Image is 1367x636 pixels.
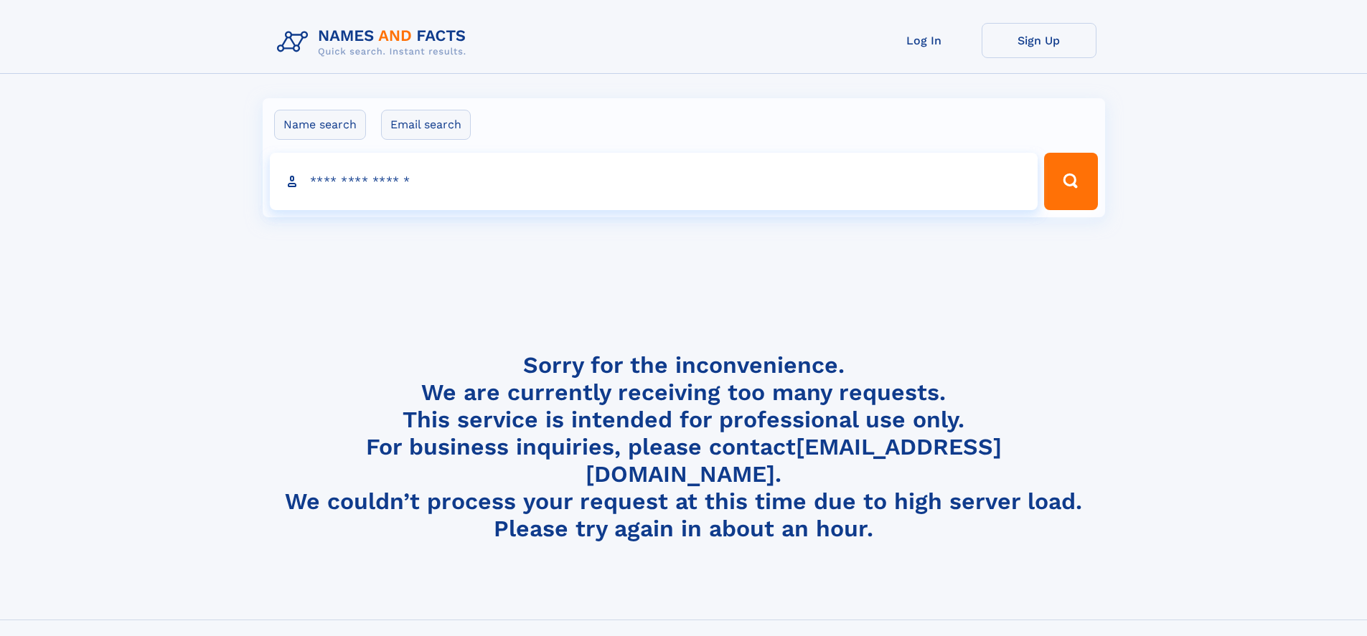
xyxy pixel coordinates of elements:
[381,110,471,140] label: Email search
[270,153,1038,210] input: search input
[274,110,366,140] label: Name search
[867,23,982,58] a: Log In
[1044,153,1097,210] button: Search Button
[586,433,1002,488] a: [EMAIL_ADDRESS][DOMAIN_NAME]
[271,351,1096,543] h4: Sorry for the inconvenience. We are currently receiving too many requests. This service is intend...
[271,23,478,62] img: Logo Names and Facts
[982,23,1096,58] a: Sign Up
